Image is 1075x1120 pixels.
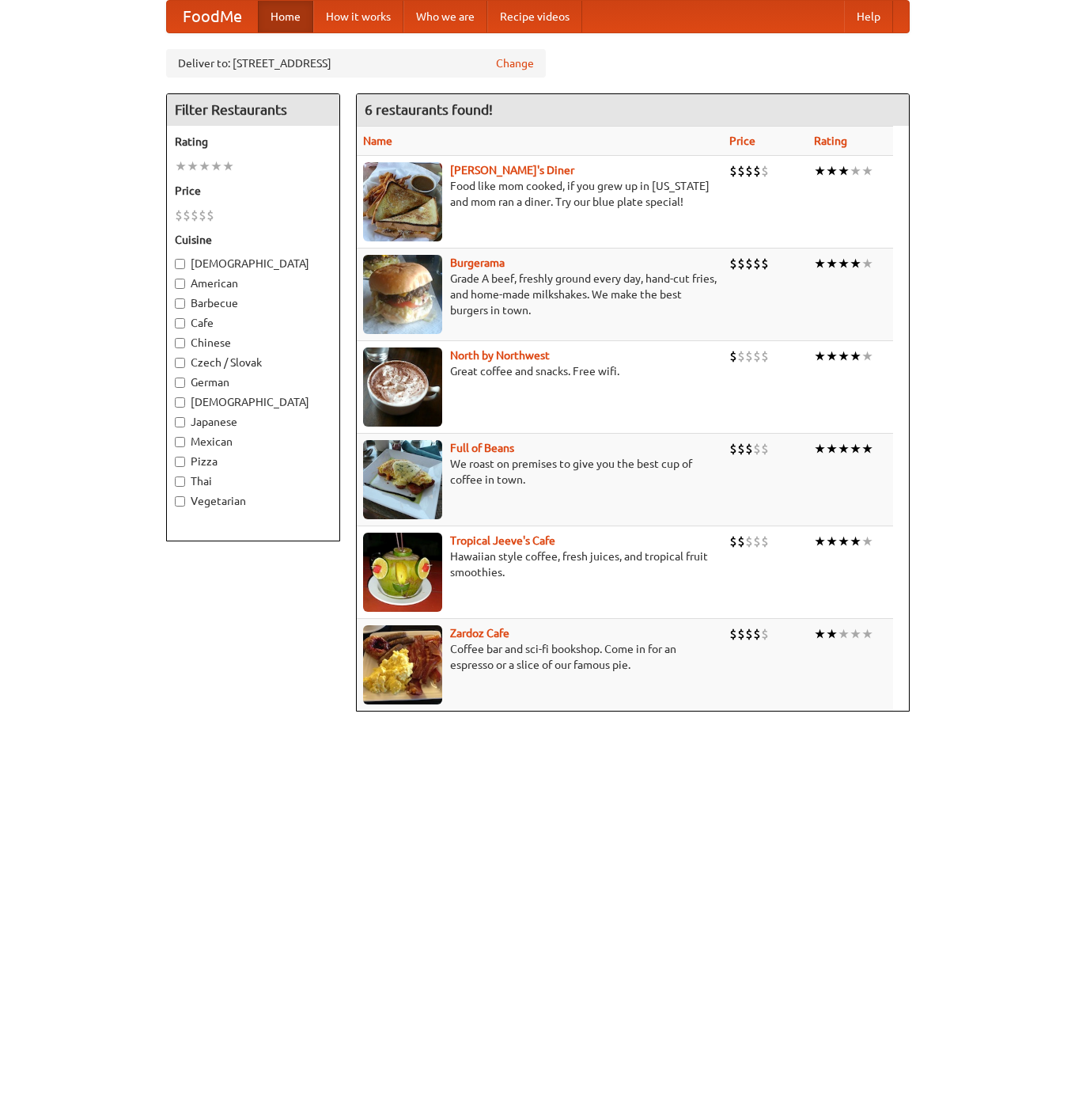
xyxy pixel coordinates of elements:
[814,135,847,147] a: Rating
[450,442,514,454] a: Full of Beans
[175,417,185,427] input: Japanese
[175,457,185,467] input: Pizza
[729,440,737,457] li: $
[753,162,761,180] li: $
[861,625,873,643] li: ★
[363,533,442,612] img: jeeves.jpg
[175,454,331,469] label: Pizza
[850,625,861,643] li: ★
[363,363,717,379] p: Great coffee and snacks. Free wifi.
[814,625,826,643] li: ★
[737,625,745,643] li: $
[175,374,331,390] label: German
[761,255,769,272] li: $
[745,533,753,550] li: $
[450,627,509,640] b: Zardoz Cafe
[745,440,753,457] li: $
[175,338,185,348] input: Chinese
[753,255,761,272] li: $
[175,496,185,507] input: Vegetarian
[167,1,258,32] a: FoodMe
[729,533,737,550] li: $
[761,347,769,365] li: $
[175,434,331,450] label: Mexican
[183,207,191,224] li: $
[753,625,761,643] li: $
[175,315,331,331] label: Cafe
[844,1,893,32] a: Help
[814,162,826,180] li: ★
[363,347,442,427] img: north.jpg
[737,347,745,365] li: $
[450,164,574,177] a: [PERSON_NAME]'s Diner
[850,255,861,272] li: ★
[729,162,737,180] li: $
[861,255,873,272] li: ★
[363,271,717,318] p: Grade A beef, freshly ground every day, hand-cut fries, and home-made milkshakes. We make the bes...
[838,347,850,365] li: ★
[814,440,826,457] li: ★
[826,162,838,180] li: ★
[167,94,339,126] h4: Filter Restaurants
[737,255,745,272] li: $
[199,207,206,224] li: $
[363,162,442,241] img: sallys.jpg
[191,207,199,224] li: $
[450,534,555,547] a: Tropical Jeeve's Cafe
[175,394,331,410] label: [DEMOGRAPHIC_DATA]
[175,259,185,269] input: [DEMOGRAPHIC_DATA]
[175,355,331,370] label: Czech / Slovak
[313,1,403,32] a: How it works
[814,255,826,272] li: ★
[175,414,331,430] label: Japanese
[175,298,185,309] input: Barbecue
[745,162,753,180] li: $
[838,440,850,457] li: ★
[363,178,717,210] p: Food like mom cooked, if you grew up in [US_STATE] and mom ran a diner. Try our blue plate special!
[175,318,185,328] input: Cafe
[403,1,487,32] a: Who we are
[175,256,331,271] label: [DEMOGRAPHIC_DATA]
[753,440,761,457] li: $
[363,549,717,580] p: Hawaiian style coffee, fresh juices, and tropical fruit smoothies.
[814,533,826,550] li: ★
[175,437,185,447] input: Mexican
[826,347,838,365] li: ★
[838,625,850,643] li: ★
[729,625,737,643] li: $
[861,533,873,550] li: ★
[487,1,582,32] a: Recipe videos
[745,255,753,272] li: $
[258,1,313,32] a: Home
[175,158,187,175] li: ★
[761,625,769,643] li: $
[838,255,850,272] li: ★
[737,533,745,550] li: $
[187,158,199,175] li: ★
[363,625,442,704] img: zardoz.jpg
[814,347,826,365] li: ★
[850,162,861,180] li: ★
[363,456,717,488] p: We roast on premises to give you the best cup of coffee in town.
[496,55,534,71] a: Change
[838,162,850,180] li: ★
[753,347,761,365] li: $
[861,440,873,457] li: ★
[450,349,550,362] a: North by Northwest
[175,493,331,509] label: Vegetarian
[363,255,442,334] img: burgerama.jpg
[826,255,838,272] li: ★
[175,134,331,150] h5: Rating
[826,440,838,457] li: ★
[761,533,769,550] li: $
[166,49,546,78] div: Deliver to: [STREET_ADDRESS]
[745,347,753,365] li: $
[850,533,861,550] li: ★
[175,275,331,291] label: American
[175,295,331,311] label: Barbecue
[222,158,234,175] li: ★
[850,440,861,457] li: ★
